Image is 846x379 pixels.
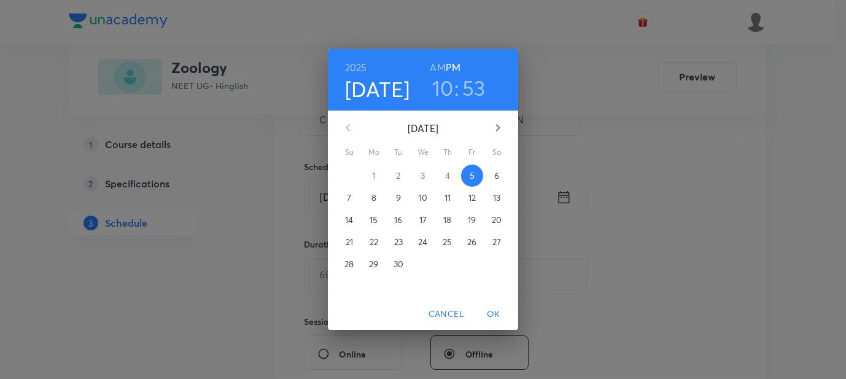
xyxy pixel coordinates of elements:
[412,146,434,158] span: We
[345,59,367,76] button: 2025
[437,187,459,209] button: 11
[338,187,360,209] button: 7
[346,236,353,248] p: 21
[419,192,427,204] p: 10
[486,231,508,253] button: 27
[394,214,402,226] p: 16
[461,165,483,187] button: 5
[467,236,476,248] p: 26
[468,214,476,226] p: 19
[443,236,452,248] p: 25
[394,258,403,270] p: 30
[418,236,427,248] p: 24
[444,192,451,204] p: 11
[461,187,483,209] button: 12
[492,236,501,248] p: 27
[424,303,469,326] button: Cancel
[387,146,409,158] span: Tu
[486,187,508,209] button: 13
[437,231,459,253] button: 25
[387,187,409,209] button: 9
[494,170,499,182] p: 6
[338,231,360,253] button: 21
[370,236,378,248] p: 22
[370,214,378,226] p: 15
[363,209,385,231] button: 15
[486,165,508,187] button: 6
[461,146,483,158] span: Fr
[338,209,360,231] button: 14
[347,192,351,204] p: 7
[437,209,459,231] button: 18
[412,187,434,209] button: 10
[493,192,500,204] p: 13
[430,59,445,76] button: AM
[363,253,385,275] button: 29
[486,146,508,158] span: Sa
[363,187,385,209] button: 8
[412,231,434,253] button: 24
[461,231,483,253] button: 26
[470,170,475,182] p: 5
[479,307,508,322] span: OK
[369,258,378,270] p: 29
[338,253,360,275] button: 28
[461,209,483,231] button: 19
[387,253,409,275] button: 30
[371,192,376,204] p: 8
[462,75,486,101] button: 53
[454,75,459,101] h3: :
[394,236,403,248] p: 23
[432,75,454,101] button: 10
[363,231,385,253] button: 22
[419,214,427,226] p: 17
[387,231,409,253] button: 23
[443,214,451,226] p: 18
[363,121,483,136] p: [DATE]
[363,146,385,158] span: Mo
[446,59,460,76] button: PM
[412,209,434,231] button: 17
[396,192,401,204] p: 9
[429,307,464,322] span: Cancel
[492,214,502,226] p: 20
[345,76,410,102] button: [DATE]
[474,303,513,326] button: OK
[437,146,459,158] span: Th
[338,146,360,158] span: Su
[344,258,354,270] p: 28
[486,209,508,231] button: 20
[387,209,409,231] button: 16
[468,192,476,204] p: 12
[345,214,353,226] p: 14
